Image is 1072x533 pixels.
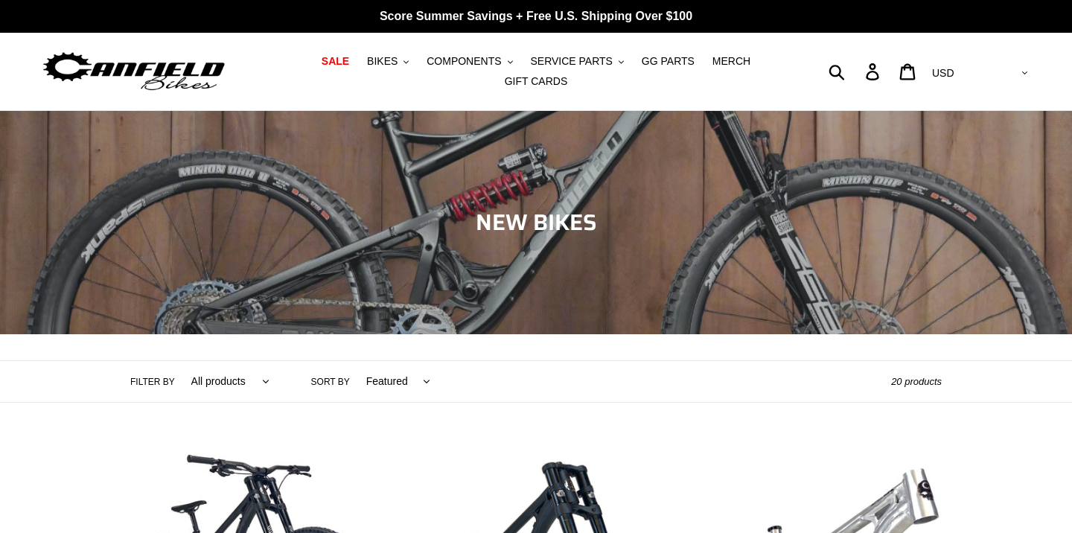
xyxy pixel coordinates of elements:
span: BIKES [367,55,398,68]
span: GG PARTS [642,55,695,68]
button: COMPONENTS [419,51,520,71]
a: MERCH [705,51,758,71]
span: GIFT CARDS [505,75,568,88]
input: Search [837,55,875,88]
label: Filter by [130,375,175,389]
span: COMPONENTS [427,55,501,68]
span: NEW BIKES [476,205,597,240]
span: MERCH [712,55,750,68]
img: Canfield Bikes [41,48,227,95]
button: BIKES [360,51,416,71]
span: SALE [322,55,349,68]
a: SALE [314,51,357,71]
a: GG PARTS [634,51,702,71]
span: SERVICE PARTS [530,55,612,68]
a: GIFT CARDS [497,71,575,92]
label: Sort by [311,375,350,389]
button: SERVICE PARTS [523,51,631,71]
span: 20 products [891,376,942,387]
